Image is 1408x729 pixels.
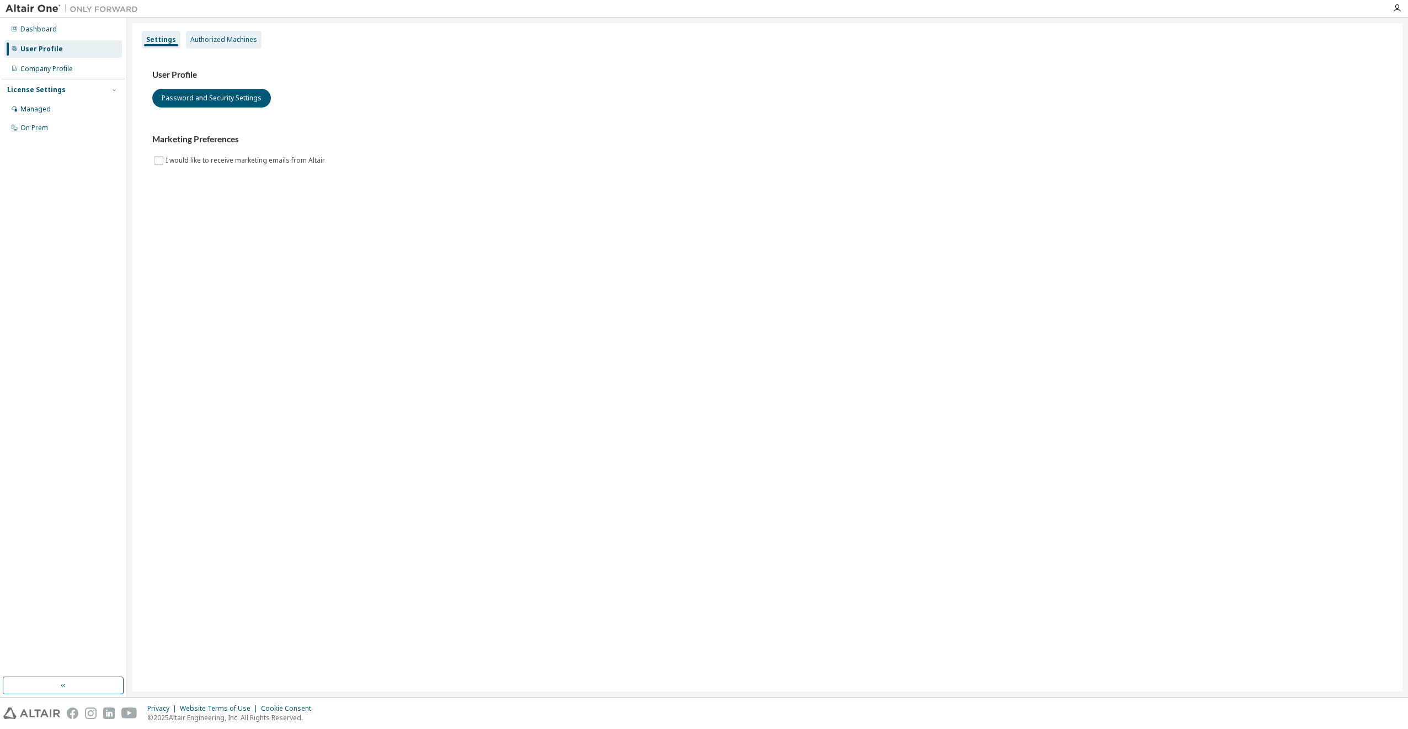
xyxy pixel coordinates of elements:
div: Cookie Consent [261,704,318,713]
label: I would like to receive marketing emails from Altair [166,154,327,167]
img: altair_logo.svg [3,707,60,719]
img: linkedin.svg [103,707,115,719]
button: Password and Security Settings [152,89,271,108]
img: Altair One [6,3,143,14]
div: On Prem [20,124,48,132]
img: youtube.svg [121,707,137,719]
img: facebook.svg [67,707,78,719]
div: Company Profile [20,65,73,73]
h3: User Profile [152,69,1383,81]
div: License Settings [7,85,66,94]
div: Settings [146,35,176,44]
h3: Marketing Preferences [152,134,1383,145]
div: Authorized Machines [190,35,257,44]
div: User Profile [20,45,63,53]
p: © 2025 Altair Engineering, Inc. All Rights Reserved. [147,713,318,722]
img: instagram.svg [85,707,97,719]
div: Dashboard [20,25,57,34]
div: Website Terms of Use [180,704,261,713]
div: Privacy [147,704,180,713]
div: Managed [20,105,51,114]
